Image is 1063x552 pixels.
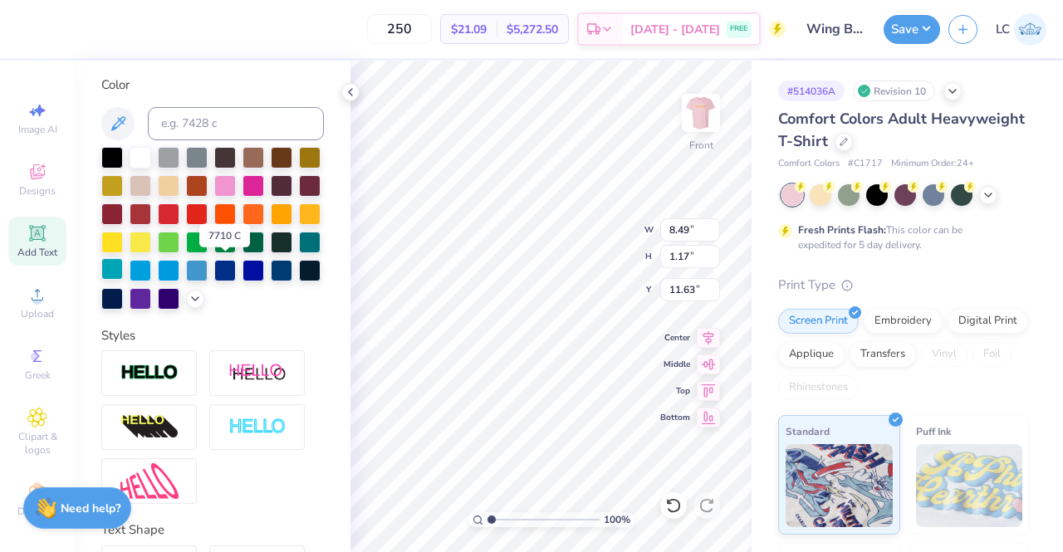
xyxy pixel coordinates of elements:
span: Center [660,332,690,344]
span: Comfort Colors Adult Heavyweight T-Shirt [778,109,1025,151]
input: e.g. 7428 c [148,107,324,140]
span: Comfort Colors [778,157,840,171]
span: Greek [25,369,51,382]
span: Standard [786,423,830,440]
div: This color can be expedited for 5 day delivery. [798,222,1002,252]
div: Screen Print [778,309,859,334]
img: Free Distort [120,463,179,499]
a: LC [996,13,1046,46]
img: Negative Space [228,418,287,437]
button: Save [884,15,940,44]
span: # C1717 [848,157,883,171]
img: Puff Ink [916,444,1023,527]
span: $21.09 [451,21,487,38]
img: Front [684,96,718,129]
img: Shadow [228,363,287,383]
img: Lacy Cook [1014,13,1046,46]
span: FREE [730,23,747,35]
strong: Fresh Prints Flash: [798,223,886,237]
span: Designs [19,184,56,198]
span: Decorate [17,505,57,518]
img: 3d Illusion [120,414,179,441]
span: Puff Ink [916,423,951,440]
div: Transfers [850,342,916,367]
span: [DATE] - [DATE] [630,21,720,38]
div: Embroidery [864,309,943,334]
strong: Need help? [61,501,120,516]
span: Top [660,385,690,397]
div: Front [689,138,713,153]
span: $5,272.50 [507,21,558,38]
input: – – [367,14,432,44]
span: Upload [21,307,54,320]
span: Add Text [17,246,57,259]
span: Image AI [18,123,57,136]
span: Middle [660,359,690,370]
div: Color [101,76,324,95]
span: LC [996,20,1010,39]
span: Bottom [660,412,690,423]
img: Standard [786,444,893,527]
div: Text Shape [101,520,324,540]
div: Rhinestones [778,375,859,400]
span: Minimum Order: 24 + [891,157,974,171]
div: # 514036A [778,81,845,101]
div: Print Type [778,276,1030,295]
img: Stroke [120,364,179,383]
div: Styles [101,326,324,345]
span: 100 % [604,512,630,527]
input: Untitled Design [794,12,875,46]
div: 7710 C [199,224,250,247]
div: Revision 10 [853,81,935,101]
div: Foil [972,342,1012,367]
div: Applique [778,342,845,367]
div: Digital Print [948,309,1028,334]
span: Clipart & logos [8,430,66,457]
div: Vinyl [921,342,967,367]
